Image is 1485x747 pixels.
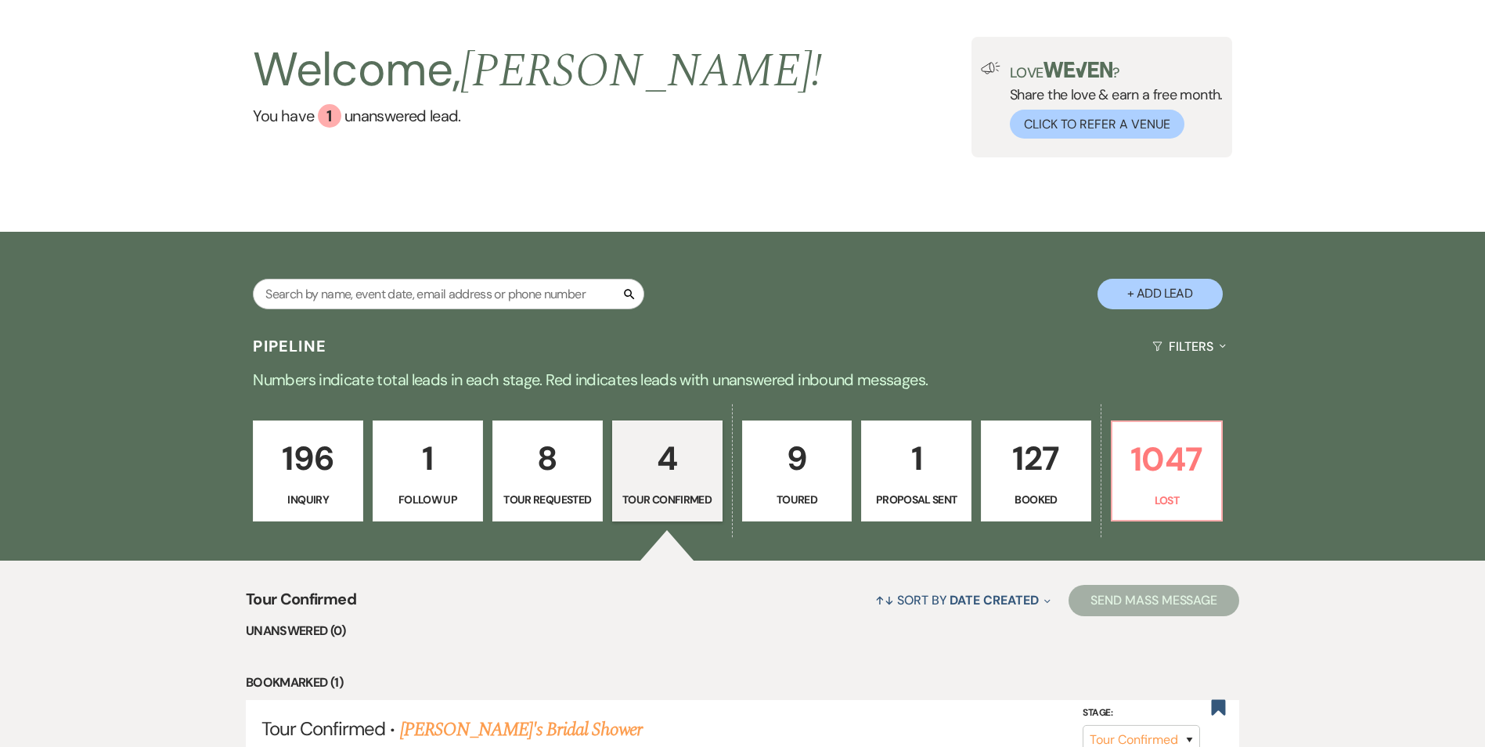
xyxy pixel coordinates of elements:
[503,432,593,485] p: 8
[869,579,1057,621] button: Sort By Date Created
[492,420,603,522] a: 8Tour Requested
[1098,279,1223,309] button: + Add Lead
[875,592,894,608] span: ↑↓
[253,335,326,357] h3: Pipeline
[383,491,473,508] p: Follow Up
[253,420,363,522] a: 196Inquiry
[1122,433,1212,485] p: 1047
[179,367,1307,392] p: Numbers indicate total leads in each stage. Red indicates leads with unanswered inbound messages.
[318,104,341,128] div: 1
[261,716,386,741] span: Tour Confirmed
[263,432,353,485] p: 196
[1122,492,1212,509] p: Lost
[752,432,842,485] p: 9
[246,673,1239,693] li: Bookmarked (1)
[622,491,712,508] p: Tour Confirmed
[1146,326,1231,367] button: Filters
[246,621,1239,641] li: Unanswered (0)
[460,35,822,107] span: [PERSON_NAME] !
[991,491,1081,508] p: Booked
[253,37,822,104] h2: Welcome,
[871,432,961,485] p: 1
[1043,62,1113,78] img: weven-logo-green.svg
[871,491,961,508] p: Proposal Sent
[1069,585,1239,616] button: Send Mass Message
[742,420,852,522] a: 9Toured
[263,491,353,508] p: Inquiry
[950,592,1038,608] span: Date Created
[752,491,842,508] p: Toured
[622,432,712,485] p: 4
[981,62,1000,74] img: loud-speaker-illustration.svg
[1083,705,1200,722] label: Stage:
[1010,110,1184,139] button: Click to Refer a Venue
[612,420,723,522] a: 4Tour Confirmed
[861,420,971,522] a: 1Proposal Sent
[253,104,822,128] a: You have 1 unanswered lead.
[1111,420,1223,522] a: 1047Lost
[1010,62,1223,80] p: Love ?
[373,420,483,522] a: 1Follow Up
[991,432,1081,485] p: 127
[400,716,642,744] a: [PERSON_NAME]'s Bridal Shower
[981,420,1091,522] a: 127Booked
[246,587,356,621] span: Tour Confirmed
[253,279,644,309] input: Search by name, event date, email address or phone number
[503,491,593,508] p: Tour Requested
[1000,62,1223,139] div: Share the love & earn a free month.
[383,432,473,485] p: 1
